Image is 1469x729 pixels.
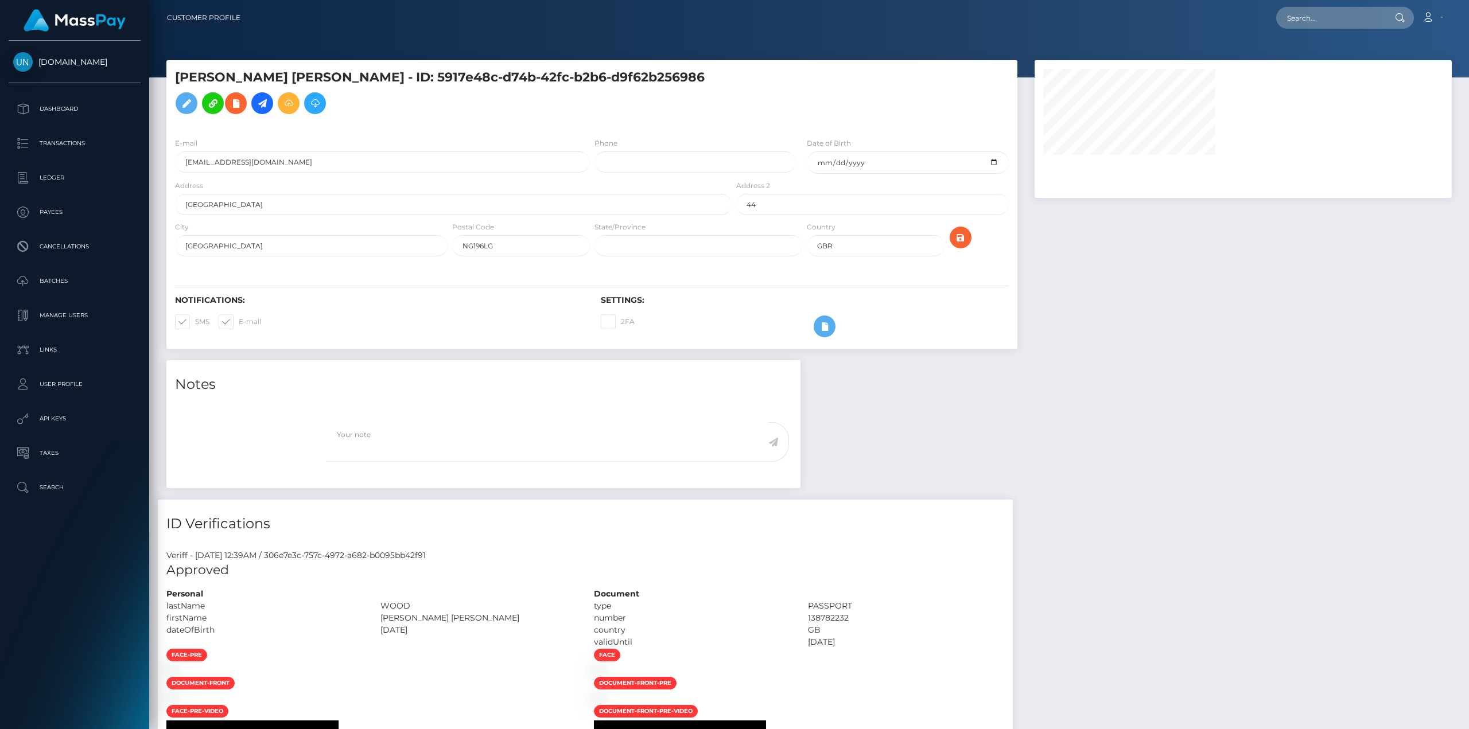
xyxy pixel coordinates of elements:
[175,181,203,191] label: Address
[9,267,141,295] a: Batches
[175,295,584,305] h6: Notifications:
[158,549,1013,562] div: Veriff - [DATE] 12:39AM / 306e7e3c-757c-4972-a682-b0095bb42f91
[13,52,33,72] img: Unlockt.me
[9,439,141,467] a: Taxes
[166,677,235,689] span: document-front
[799,612,1013,624] div: 138782232
[594,677,677,689] span: document-front-pre
[13,204,136,221] p: Payees
[166,562,1004,579] h5: Approved
[9,232,141,261] a: Cancellations
[601,314,635,329] label: 2FA
[585,624,799,636] div: country
[585,612,799,624] div: number
[166,705,228,718] span: face-pre-video
[13,169,136,186] p: Ledger
[13,238,136,255] p: Cancellations
[594,666,603,675] img: 658e03fa-6d1a-4349-ab55-03754308089e
[372,600,586,612] div: WOOD
[372,624,586,636] div: [DATE]
[736,181,770,191] label: Address 2
[13,410,136,427] p: API Keys
[799,624,1013,636] div: GB
[9,404,141,433] a: API Keys
[251,92,273,114] a: Initiate Payout
[13,479,136,496] p: Search
[9,336,141,364] a: Links
[585,600,799,612] div: type
[167,6,240,30] a: Customer Profile
[601,295,1009,305] h6: Settings:
[9,163,141,192] a: Ledger
[807,138,851,149] label: Date of Birth
[13,100,136,118] p: Dashboard
[13,445,136,462] p: Taxes
[372,612,586,624] div: [PERSON_NAME] [PERSON_NAME]
[594,705,698,718] span: document-front-pre-video
[166,666,176,675] img: cf3af319-c93f-47d6-a5dc-fa712342a685
[9,57,141,67] span: [DOMAIN_NAME]
[594,138,617,149] label: Phone
[9,95,141,123] a: Dashboard
[594,222,646,232] label: State/Province
[13,376,136,393] p: User Profile
[1276,7,1384,29] input: Search...
[158,612,372,624] div: firstName
[166,649,207,661] span: face-pre
[9,301,141,330] a: Manage Users
[13,307,136,324] p: Manage Users
[175,375,792,395] h4: Notes
[158,624,372,636] div: dateOfBirth
[13,341,136,358] p: Links
[9,473,141,502] a: Search
[166,588,203,599] strong: Personal
[594,588,639,599] strong: Document
[799,636,1013,648] div: [DATE]
[175,69,725,120] h5: [PERSON_NAME] [PERSON_NAME] - ID: 5917e48c-d74b-42fc-b2b6-d9f62b256986
[175,138,197,149] label: E-mail
[175,314,209,329] label: SMS
[158,600,372,612] div: lastName
[166,694,176,703] img: 95bb59b2-07f8-43a4-b273-7ee220b15ff4
[594,694,603,703] img: 952dcfea-23f2-4471-a07a-483ea1669b25
[9,198,141,227] a: Payees
[24,9,126,32] img: MassPay Logo
[13,135,136,152] p: Transactions
[219,314,261,329] label: E-mail
[13,272,136,290] p: Batches
[594,649,620,661] span: face
[585,636,799,648] div: validUntil
[166,514,1004,534] h4: ID Verifications
[452,222,494,232] label: Postal Code
[9,129,141,158] a: Transactions
[9,370,141,399] a: User Profile
[807,222,835,232] label: Country
[799,600,1013,612] div: PASSPORT
[175,222,189,232] label: City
